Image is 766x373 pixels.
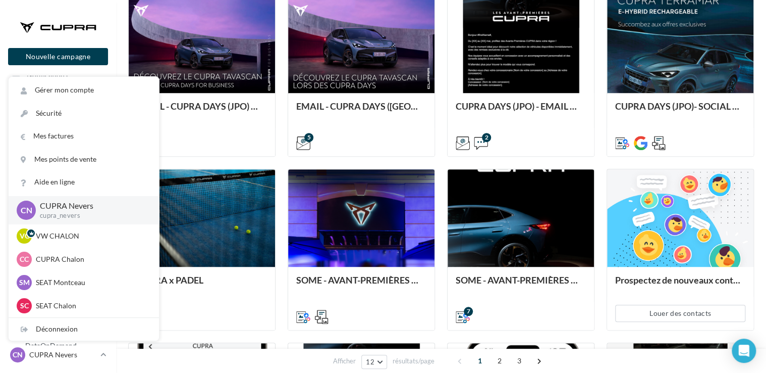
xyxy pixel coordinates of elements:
a: Opérations [6,89,110,111]
span: SC [20,301,29,311]
div: SOME - AVANT-PREMIÈRES CUPRA PART (VENTES PRIVEES) [456,275,586,295]
div: EMAIL - CUPRA DAYS ([GEOGRAPHIC_DATA]) Private Générique [296,101,426,121]
button: Louer des contacts [615,305,745,322]
a: Mes factures [9,125,159,148]
span: VC [20,231,29,241]
button: Nouvelle campagne [8,48,108,65]
a: CN CUPRA Nevers [8,345,108,364]
p: CUPRA Chalon [36,254,147,264]
a: Mes points de vente [9,148,159,171]
span: CN [13,350,23,360]
div: SOME - AVANT-PREMIÈRES CUPRA FOR BUSINESS (VENTES PRIVEES) [296,275,426,295]
div: Prospectez de nouveaux contacts [615,275,745,295]
div: Open Intercom Messenger [732,339,756,363]
p: cupra_nevers [40,211,143,220]
a: SMS unitaire [6,166,110,187]
div: Déconnexion [9,318,159,341]
a: Campagnes DataOnDemand [6,325,110,355]
p: SEAT Chalon [36,301,147,311]
span: CC [20,254,29,264]
p: SEAT Montceau [36,277,147,288]
div: CUPRA DAYS (JPO) - EMAIL + SMS [456,101,586,121]
span: 1 [472,353,488,369]
p: CUPRA Nevers [29,350,96,360]
button: 12 [361,355,387,369]
a: Contacts [6,216,110,237]
a: Calendrier [6,266,110,287]
span: Afficher [333,356,356,366]
div: 7 [464,307,473,316]
span: 2 [491,353,508,369]
a: Médiathèque [6,241,110,262]
span: 12 [366,358,374,366]
a: Sécurité [9,102,159,125]
div: CUPRA x PADEL [137,275,267,295]
div: 5 [304,133,313,142]
a: Visibilité en ligne [6,141,110,162]
div: 2 [482,133,491,142]
a: PLV et print personnalisable [6,291,110,321]
div: EMAIL - CUPRA DAYS (JPO) Fleet Générique [137,101,267,121]
a: Campagnes [6,191,110,212]
p: VW CHALON [36,231,147,241]
a: Gérer mon compte [9,79,159,102]
p: CUPRA Nevers [40,200,143,212]
span: 3 [511,353,527,369]
a: Aide en ligne [9,171,159,194]
a: Boîte de réception13 [6,114,110,136]
span: SM [19,277,30,288]
span: CN [21,204,32,216]
span: résultats/page [393,356,434,366]
div: CUPRA DAYS (JPO)- SOCIAL MEDIA [615,101,745,121]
